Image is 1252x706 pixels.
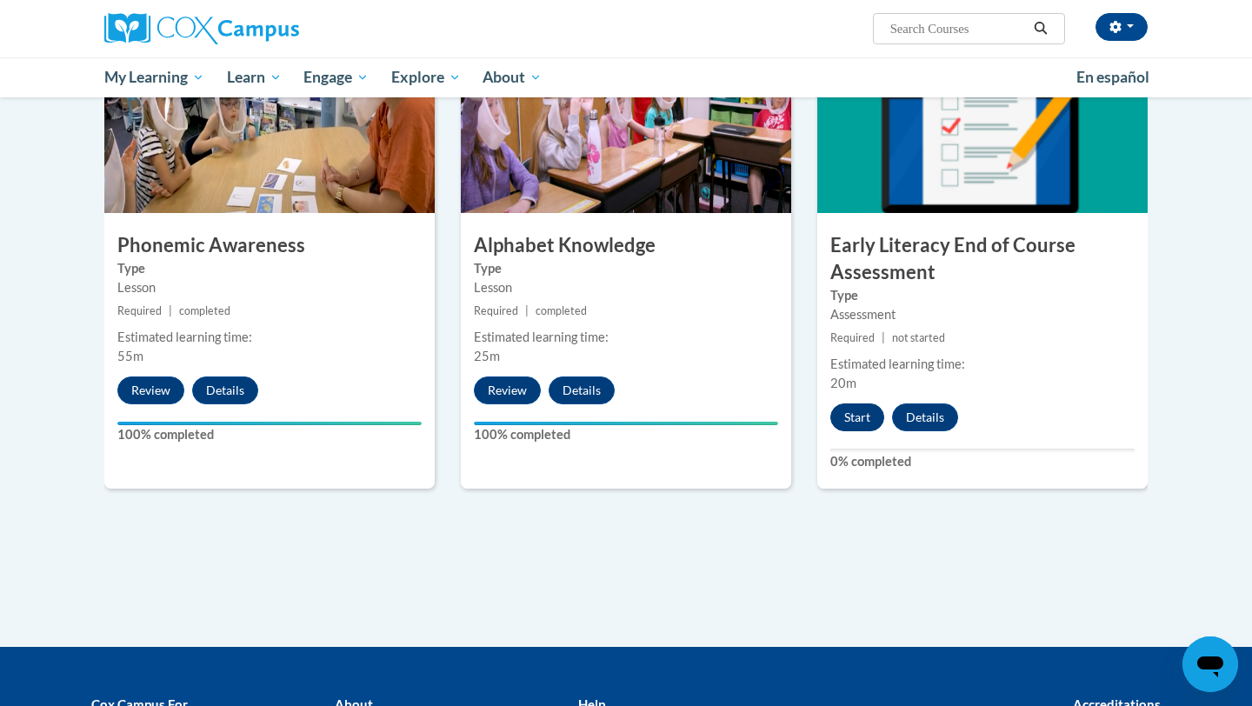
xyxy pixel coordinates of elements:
[830,376,856,390] span: 20m
[78,57,1174,97] div: Main menu
[472,57,554,97] a: About
[889,18,1028,39] input: Search Courses
[93,57,216,97] a: My Learning
[1182,636,1238,692] iframe: Button to launch messaging window
[216,57,293,97] a: Learn
[892,331,945,344] span: not started
[474,425,778,444] label: 100% completed
[474,422,778,425] div: Your progress
[227,67,282,88] span: Learn
[1095,13,1148,41] button: Account Settings
[117,304,162,317] span: Required
[461,39,791,213] img: Course Image
[117,349,143,363] span: 55m
[474,376,541,404] button: Review
[192,376,258,404] button: Details
[830,452,1135,471] label: 0% completed
[292,57,380,97] a: Engage
[525,304,529,317] span: |
[117,425,422,444] label: 100% completed
[830,305,1135,324] div: Assessment
[104,13,435,44] a: Cox Campus
[882,331,885,344] span: |
[549,376,615,404] button: Details
[830,331,875,344] span: Required
[830,355,1135,374] div: Estimated learning time:
[474,328,778,347] div: Estimated learning time:
[892,403,958,431] button: Details
[1065,59,1161,96] a: En español
[536,304,587,317] span: completed
[474,259,778,278] label: Type
[817,39,1148,213] img: Course Image
[104,39,435,213] img: Course Image
[104,13,299,44] img: Cox Campus
[117,422,422,425] div: Your progress
[474,349,500,363] span: 25m
[483,67,542,88] span: About
[117,259,422,278] label: Type
[117,376,184,404] button: Review
[380,57,472,97] a: Explore
[474,278,778,297] div: Lesson
[303,67,369,88] span: Engage
[104,232,435,259] h3: Phonemic Awareness
[391,67,461,88] span: Explore
[461,232,791,259] h3: Alphabet Knowledge
[830,403,884,431] button: Start
[830,286,1135,305] label: Type
[1028,18,1054,39] button: Search
[117,328,422,347] div: Estimated learning time:
[1076,68,1149,86] span: En español
[474,304,518,317] span: Required
[817,232,1148,286] h3: Early Literacy End of Course Assessment
[117,278,422,297] div: Lesson
[179,304,230,317] span: completed
[169,304,172,317] span: |
[104,67,204,88] span: My Learning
